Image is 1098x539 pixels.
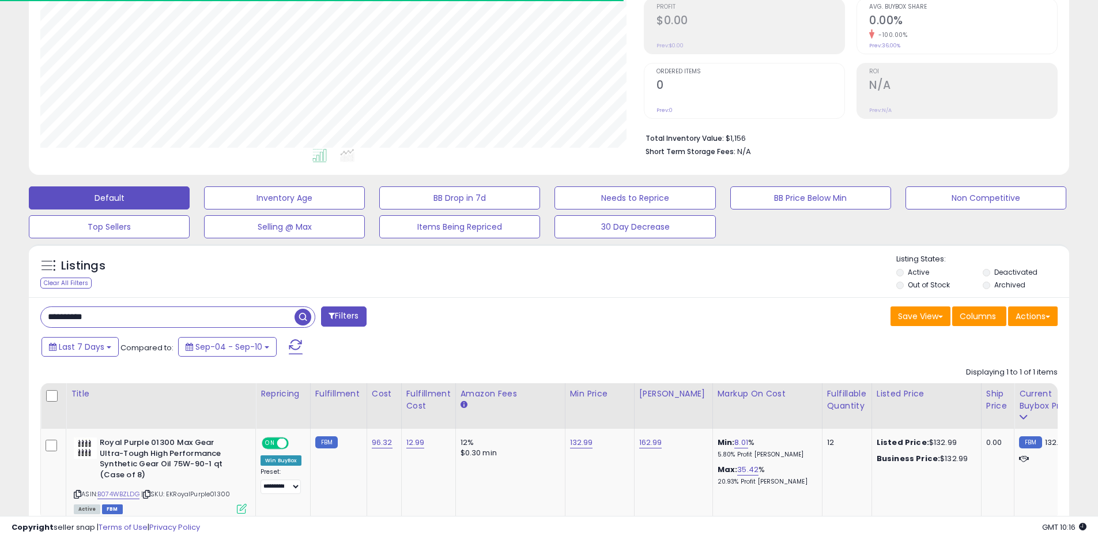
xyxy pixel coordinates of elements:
[908,267,929,277] label: Active
[827,437,863,448] div: 12
[29,186,190,209] button: Default
[877,454,972,464] div: $132.99
[406,388,451,412] div: Fulfillment Cost
[379,186,540,209] button: BB Drop in 7d
[734,437,748,448] a: 8.01
[994,267,1037,277] label: Deactivated
[718,478,813,486] p: 20.93% Profit [PERSON_NAME]
[461,400,467,410] small: Amazon Fees.
[1019,388,1078,412] div: Current Buybox Price
[737,464,759,476] a: 35.42
[321,306,366,327] button: Filters
[99,522,148,533] a: Terms of Use
[869,14,1057,29] h2: 0.00%
[71,388,251,400] div: Title
[74,437,97,459] img: 51N2KItaF6L._SL40_.jpg
[718,437,735,448] b: Min:
[656,78,844,94] h2: 0
[656,4,844,10] span: Profit
[461,388,560,400] div: Amazon Fees
[261,388,305,400] div: Repricing
[656,42,684,49] small: Prev: $0.00
[461,437,556,448] div: 12%
[656,69,844,75] span: Ordered Items
[1008,306,1058,326] button: Actions
[1045,437,1069,448] span: 132.49
[97,489,139,499] a: B074WBZLDG
[877,437,972,448] div: $132.99
[966,367,1058,378] div: Displaying 1 to 1 of 1 items
[869,42,900,49] small: Prev: 36.00%
[554,186,715,209] button: Needs to Reprice
[646,130,1049,144] li: $1,156
[712,383,822,429] th: The percentage added to the cost of goods (COGS) that forms the calculator for Min & Max prices.
[869,4,1057,10] span: Avg. Buybox Share
[204,186,365,209] button: Inventory Age
[406,437,425,448] a: 12.99
[737,146,751,157] span: N/A
[908,280,950,290] label: Out of Stock
[178,337,277,357] button: Sep-04 - Sep-10
[827,388,867,412] div: Fulfillable Quantity
[986,437,1005,448] div: 0.00
[59,341,104,353] span: Last 7 Days
[877,437,929,448] b: Listed Price:
[646,147,735,156] b: Short Term Storage Fees:
[570,388,629,400] div: Min Price
[570,437,593,448] a: 132.99
[656,107,673,114] small: Prev: 0
[639,437,662,448] a: 162.99
[315,388,362,400] div: Fulfillment
[287,439,305,448] span: OFF
[61,258,105,274] h5: Listings
[149,522,200,533] a: Privacy Policy
[379,215,540,238] button: Items Being Repriced
[877,388,976,400] div: Listed Price
[1042,522,1086,533] span: 2025-09-18 10:16 GMT
[74,504,100,514] span: All listings currently available for purchase on Amazon
[102,504,123,514] span: FBM
[12,522,54,533] strong: Copyright
[372,437,393,448] a: 96.32
[718,465,813,486] div: %
[263,439,277,448] span: ON
[986,388,1009,412] div: Ship Price
[896,254,1069,265] p: Listing States:
[12,522,200,533] div: seller snap | |
[730,186,891,209] button: BB Price Below Min
[874,31,907,39] small: -100.00%
[41,337,119,357] button: Last 7 Days
[656,14,844,29] h2: $0.00
[40,278,92,289] div: Clear All Filters
[554,215,715,238] button: 30 Day Decrease
[261,468,301,494] div: Preset:
[877,453,940,464] b: Business Price:
[718,388,817,400] div: Markup on Cost
[869,107,892,114] small: Prev: N/A
[639,388,708,400] div: [PERSON_NAME]
[718,451,813,459] p: 5.80% Profit [PERSON_NAME]
[869,78,1057,94] h2: N/A
[261,455,301,466] div: Win BuyBox
[141,489,230,499] span: | SKU: EKRoyalPurple01300
[29,215,190,238] button: Top Sellers
[646,133,724,143] b: Total Inventory Value:
[100,437,240,483] b: Royal Purple 01300 Max Gear Ultra-Tough High Performance Synthetic Gear Oil 75W-90-1 qt (Case of 8)
[461,448,556,458] div: $0.30 min
[372,388,397,400] div: Cost
[1019,436,1042,448] small: FBM
[891,306,950,326] button: Save View
[204,215,365,238] button: Selling @ Max
[994,280,1025,290] label: Archived
[120,342,173,353] span: Compared to:
[905,186,1066,209] button: Non Competitive
[195,341,262,353] span: Sep-04 - Sep-10
[952,306,1006,326] button: Columns
[315,436,338,448] small: FBM
[869,69,1057,75] span: ROI
[74,437,247,512] div: ASIN:
[718,464,738,475] b: Max:
[960,310,996,322] span: Columns
[718,437,813,459] div: %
